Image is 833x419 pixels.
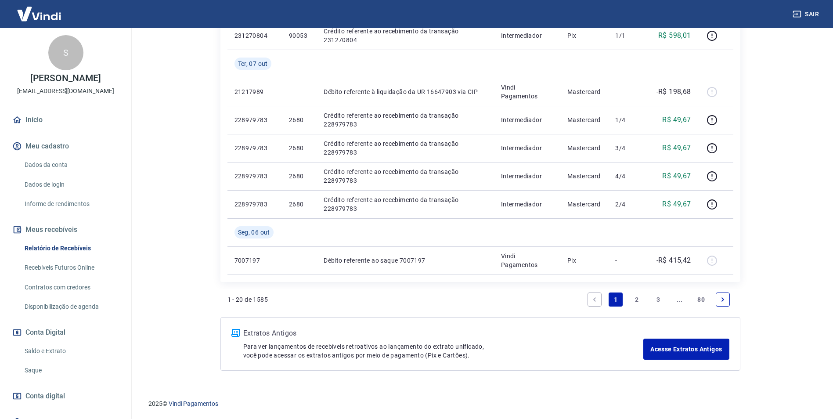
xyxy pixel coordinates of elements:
a: Relatório de Recebíveis [21,239,121,257]
p: 21217989 [234,87,275,96]
p: Crédito referente ao recebimento da transação 228979783 [324,167,487,185]
p: Intermediador [501,200,553,209]
span: Conta digital [25,390,65,402]
p: Intermediador [501,31,553,40]
p: [EMAIL_ADDRESS][DOMAIN_NAME] [17,87,114,96]
ul: Pagination [584,289,733,310]
p: Crédito referente ao recebimento da transação 228979783 [324,195,487,213]
a: Conta digital [11,386,121,406]
p: 1/4 [615,116,641,124]
p: 228979783 [234,116,275,124]
a: Vindi Pagamentos [169,400,218,407]
p: - [615,87,641,96]
a: Page 3 [651,293,665,307]
button: Sair [791,6,822,22]
p: Mastercard [567,200,602,209]
p: 3/4 [615,144,641,152]
a: Page 1 is your current page [609,293,623,307]
span: Ter, 07 out [238,59,268,68]
p: Mastercard [567,87,602,96]
p: Mastercard [567,144,602,152]
img: Vindi [11,0,68,27]
div: S [48,35,83,70]
a: Page 2 [630,293,644,307]
p: R$ 49,67 [662,171,691,181]
a: Acesse Extratos Antigos [643,339,729,360]
p: Mastercard [567,116,602,124]
p: -R$ 198,68 [656,87,691,97]
a: Next page [716,293,730,307]
p: 228979783 [234,172,275,181]
p: Crédito referente ao recebimento da transação 231270804 [324,27,487,44]
p: 228979783 [234,200,275,209]
a: Informe de rendimentos [21,195,121,213]
p: 231270804 [234,31,275,40]
a: Dados da conta [21,156,121,174]
p: 2/4 [615,200,641,209]
p: 1/1 [615,31,641,40]
p: Intermediador [501,116,553,124]
a: Page 80 [694,293,708,307]
p: Pix [567,31,602,40]
p: Débito referente ao saque 7007197 [324,256,487,265]
p: Intermediador [501,172,553,181]
a: Jump forward [673,293,687,307]
a: Previous page [588,293,602,307]
a: Contratos com credores [21,278,121,296]
img: ícone [231,329,240,337]
p: Mastercard [567,172,602,181]
p: 4/4 [615,172,641,181]
p: Crédito referente ao recebimento da transação 228979783 [324,139,487,157]
p: 228979783 [234,144,275,152]
p: 1 - 20 de 1585 [227,295,268,304]
p: Extratos Antigos [243,328,644,339]
button: Meu cadastro [11,137,121,156]
p: Crédito referente ao recebimento da transação 228979783 [324,111,487,129]
a: Dados de login [21,176,121,194]
p: 2680 [289,116,310,124]
p: Vindi Pagamentos [501,83,553,101]
p: 7007197 [234,256,275,265]
button: Conta Digital [11,323,121,342]
p: 90053 [289,31,310,40]
a: Saque [21,361,121,379]
p: - [615,256,641,265]
p: Intermediador [501,144,553,152]
p: 2680 [289,144,310,152]
a: Recebíveis Futuros Online [21,259,121,277]
p: Pix [567,256,602,265]
p: R$ 49,67 [662,199,691,209]
button: Meus recebíveis [11,220,121,239]
a: Início [11,110,121,130]
p: 2025 © [148,399,812,408]
p: Débito referente à liquidação da UR 16647903 via CIP [324,87,487,96]
a: Saldo e Extrato [21,342,121,360]
span: Seg, 06 out [238,228,270,237]
p: 2680 [289,172,310,181]
p: Para ver lançamentos de recebíveis retroativos ao lançamento do extrato unificado, você pode aces... [243,342,644,360]
p: R$ 49,67 [662,115,691,125]
p: R$ 598,01 [658,30,691,41]
a: Disponibilização de agenda [21,298,121,316]
p: 2680 [289,200,310,209]
p: R$ 49,67 [662,143,691,153]
p: Vindi Pagamentos [501,252,553,269]
p: -R$ 415,42 [656,255,691,266]
p: [PERSON_NAME] [30,74,101,83]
